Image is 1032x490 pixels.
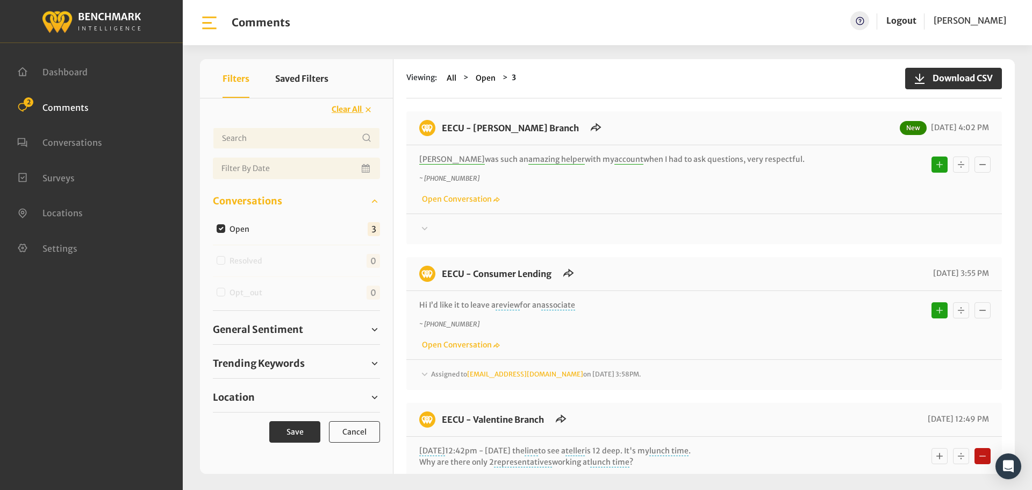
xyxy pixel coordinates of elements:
button: Save [269,421,320,443]
a: General Sentiment [213,322,380,338]
a: Logout [886,15,916,26]
span: associate [541,300,575,310]
span: [PERSON_NAME] [934,15,1006,26]
span: Trending Keywords [213,356,305,371]
label: Opt_out [226,287,271,299]
span: [PERSON_NAME] [419,154,485,165]
button: Saved Filters [275,59,328,98]
span: Surveys [42,172,75,183]
span: Download CSV [926,72,993,84]
a: Trending Keywords [213,356,380,372]
a: Location [213,389,380,406]
img: benchmark [419,411,435,428]
span: 2 [24,97,33,107]
h6: EECU - Armstrong Branch [435,120,585,136]
a: Open Conversation [419,340,500,350]
a: Comments 2 [17,101,89,112]
img: benchmark [419,120,435,136]
a: EECU - Valentine Branch [442,414,544,425]
span: [DATE] 4:02 PM [928,123,989,132]
span: Locations [42,208,83,218]
span: account [614,154,643,165]
span: Comments [42,102,89,112]
input: Date range input field [213,158,380,179]
span: New [900,121,927,135]
button: All [443,72,460,84]
a: [EMAIL_ADDRESS][DOMAIN_NAME] [467,370,583,378]
a: EECU - Consumer Lending [442,268,551,279]
a: Surveys [17,172,75,182]
span: Location [213,390,255,404]
button: Filters [223,59,249,98]
strong: 3 [512,73,516,82]
button: Open [472,72,499,84]
img: benchmark [41,8,141,34]
span: line [525,446,538,456]
i: ~ [PHONE_NUMBER] [419,320,479,328]
span: [DATE] 12:49 PM [925,414,989,424]
span: amazing helper [528,154,585,165]
span: 0 [367,286,380,300]
a: [PERSON_NAME] [934,11,1006,30]
span: General Sentiment [213,322,303,337]
span: 3 [368,222,380,236]
span: review [496,300,520,310]
a: Locations [17,207,83,217]
span: teller [565,446,585,456]
span: lunch time [590,457,629,467]
i: ~ [PHONE_NUMBER] [419,174,479,182]
div: Assigned to[EMAIL_ADDRESS][DOMAIN_NAME]on [DATE] 3:58PM. [419,368,989,381]
button: Cancel [329,421,380,443]
span: Viewing: [406,72,437,84]
span: Dashboard [42,67,88,77]
label: Resolved [226,255,271,267]
button: Clear All [325,100,380,119]
div: Basic example [929,154,993,175]
img: bar [200,13,219,32]
img: benchmark [419,266,435,282]
h1: Comments [232,16,290,29]
p: was such an with my when I had to ask questions, very respectful. [419,154,847,165]
span: Clear All [332,104,362,114]
span: Conversations [213,194,282,208]
a: Dashboard [17,66,88,76]
div: Open Intercom Messenger [995,453,1021,479]
a: Settings [17,242,77,253]
p: 12:42pm - [DATE] the to see a is 12 deep. It's my . Why are there only 2 working at ? [419,445,847,468]
span: Conversations [42,137,102,148]
span: 0 [367,254,380,268]
p: Hi I’d like it to leave a for an [419,300,847,311]
h6: EECU - Consumer Lending [435,266,558,282]
a: Conversations [17,136,102,147]
a: Conversations [213,193,380,209]
button: Open Calendar [360,158,374,179]
input: Username [213,127,380,149]
span: representatives [494,457,552,467]
div: Basic example [929,445,993,467]
a: Open Conversation [419,194,500,204]
span: lunch time [649,446,689,456]
a: EECU - [PERSON_NAME] Branch [442,123,579,133]
input: Open [217,224,225,233]
label: Open [226,224,258,235]
span: [DATE] 3:55 PM [930,268,989,278]
button: Download CSV [905,68,1002,89]
span: Assigned to on [DATE] 3:58PM. [431,370,641,378]
span: [DATE] [419,446,445,456]
span: Settings [42,243,77,253]
a: Logout [886,11,916,30]
h6: EECU - Valentine Branch [435,411,550,428]
div: Basic example [929,300,993,321]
